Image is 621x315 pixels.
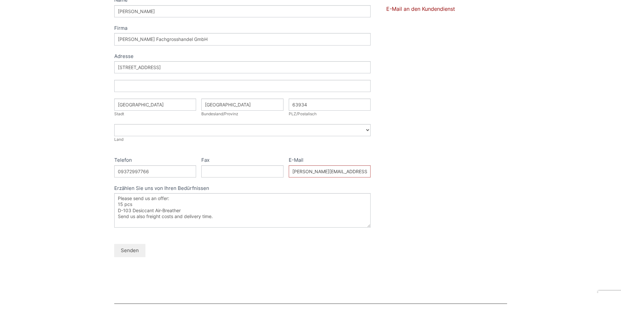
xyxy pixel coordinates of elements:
[114,244,145,257] button: Senden
[114,111,196,117] div: Stadt
[114,25,127,31] font: Firma
[114,136,371,143] div: Land
[114,157,132,163] font: Telefon
[386,6,455,12] a: E-Mail an den Kundendienst
[289,157,303,163] font: E-Mail
[201,157,210,163] font: Fax
[114,53,134,59] font: Adresse
[201,111,283,117] div: Bundesland/Provinz
[289,111,371,117] div: PLZ/Postalisch
[114,185,209,191] font: Erzählen Sie uns von Ihren Bedürfnissen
